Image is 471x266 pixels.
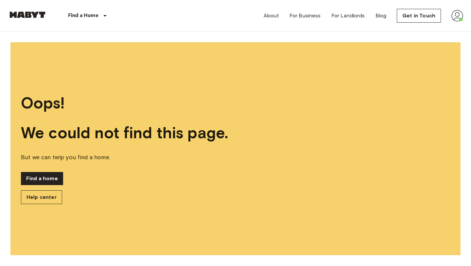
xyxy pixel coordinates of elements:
[331,12,365,20] a: For Landlords
[21,172,63,185] a: Find a home
[451,10,463,22] img: avatar
[21,190,62,204] a: Help center
[289,12,321,20] a: For Business
[68,12,98,20] p: Find a Home
[397,9,441,23] a: Get in Touch
[21,123,450,142] span: We could not find this page.
[8,11,47,18] img: Habyt
[264,12,279,20] a: About
[21,93,450,113] span: Oops!
[375,12,387,20] a: Blog
[21,153,450,161] span: But we can help you find a home.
